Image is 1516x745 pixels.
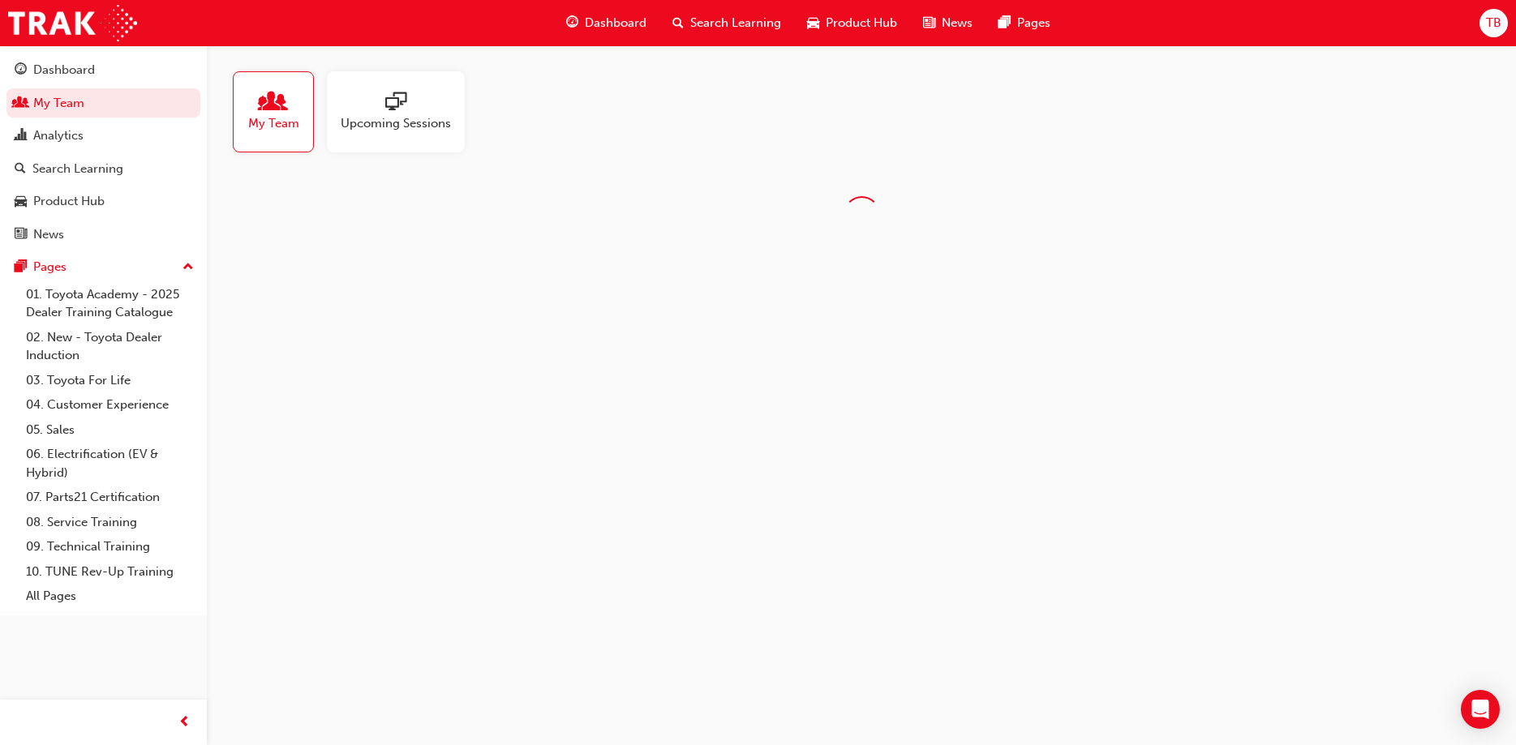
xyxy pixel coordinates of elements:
[15,195,27,209] span: car-icon
[6,154,200,184] a: Search Learning
[263,92,284,114] span: people-icon
[6,121,200,151] a: Analytics
[183,257,194,278] span: up-icon
[15,162,26,177] span: search-icon
[15,63,27,78] span: guage-icon
[19,485,200,510] a: 07. Parts21 Certification
[807,13,819,33] span: car-icon
[1479,9,1508,37] button: TB
[33,258,67,276] div: Pages
[19,442,200,485] a: 06. Electrification (EV & Hybrid)
[1461,690,1500,729] div: Open Intercom Messenger
[672,13,684,33] span: search-icon
[233,71,327,152] a: My Team
[15,260,27,275] span: pages-icon
[1017,14,1050,32] span: Pages
[585,14,646,32] span: Dashboard
[19,510,200,535] a: 08. Service Training
[19,325,200,368] a: 02. New - Toyota Dealer Induction
[6,252,200,282] button: Pages
[6,88,200,118] a: My Team
[32,160,123,178] div: Search Learning
[923,13,935,33] span: news-icon
[910,6,986,40] a: news-iconNews
[6,55,200,85] a: Dashboard
[15,96,27,111] span: people-icon
[19,392,200,417] a: 04. Customer Experience
[6,52,200,252] button: DashboardMy TeamAnalyticsSearch LearningProduct HubNews
[566,13,578,33] span: guage-icon
[659,6,794,40] a: search-iconSearch Learning
[19,584,200,609] a: All Pages
[33,126,84,145] div: Analytics
[33,225,64,244] div: News
[248,114,299,133] span: My Team
[15,228,27,242] span: news-icon
[1486,14,1501,32] span: TB
[178,713,191,733] span: prev-icon
[6,186,200,216] a: Product Hub
[385,92,406,114] span: sessionType_ONLINE_URL-icon
[19,417,200,443] a: 05. Sales
[690,14,781,32] span: Search Learning
[19,368,200,393] a: 03. Toyota For Life
[15,129,27,143] span: chart-icon
[826,14,897,32] span: Product Hub
[19,282,200,325] a: 01. Toyota Academy - 2025 Dealer Training Catalogue
[794,6,910,40] a: car-iconProduct Hub
[33,61,95,79] div: Dashboard
[8,5,137,41] img: Trak
[33,192,105,211] div: Product Hub
[341,114,451,133] span: Upcoming Sessions
[19,534,200,559] a: 09. Technical Training
[19,559,200,584] a: 10. TUNE Rev-Up Training
[942,14,973,32] span: News
[553,6,659,40] a: guage-iconDashboard
[986,6,1063,40] a: pages-iconPages
[327,71,478,152] a: Upcoming Sessions
[998,13,1011,33] span: pages-icon
[6,220,200,250] a: News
